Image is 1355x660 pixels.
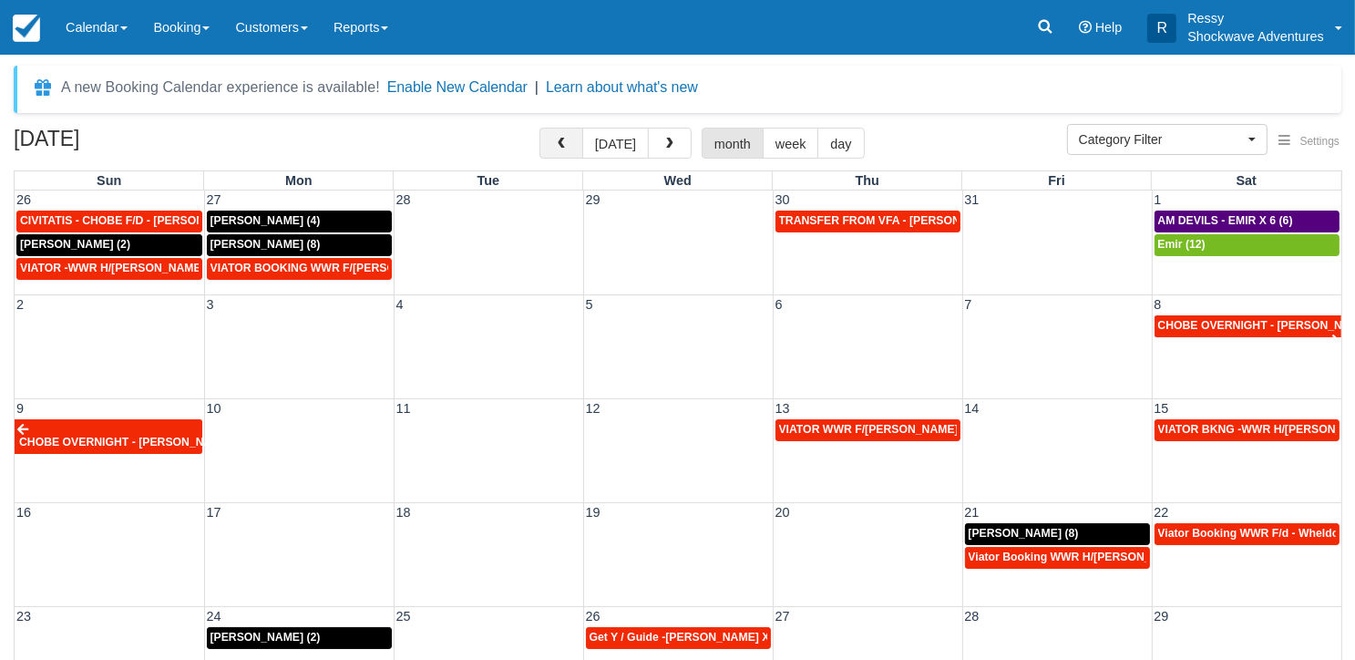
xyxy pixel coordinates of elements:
[387,78,528,97] button: Enable New Calendar
[1067,124,1268,155] button: Category Filter
[1187,27,1324,46] p: Shockwave Adventures
[963,505,981,520] span: 21
[285,173,313,188] span: Mon
[210,214,321,227] span: [PERSON_NAME] (4)
[963,401,981,416] span: 14
[969,527,1079,540] span: [PERSON_NAME] (8)
[1153,609,1171,624] span: 29
[15,505,33,520] span: 16
[584,192,602,207] span: 29
[1079,21,1092,34] i: Help
[15,401,26,416] span: 9
[774,505,792,520] span: 20
[969,551,1214,563] span: Viator Booking WWR H/[PERSON_NAME] 2 (2)
[775,211,960,232] a: TRANSFER FROM VFA - [PERSON_NAME] X 7 adults + 2 adults (9)
[14,128,244,161] h2: [DATE]
[965,523,1150,545] a: [PERSON_NAME] (8)
[1153,505,1171,520] span: 22
[15,419,202,454] a: CHOBE OVERNIGHT - [PERSON_NAME] X 2 (2)
[207,234,392,256] a: [PERSON_NAME] (8)
[1187,9,1324,27] p: Ressy
[774,609,792,624] span: 27
[1095,20,1123,35] span: Help
[584,401,602,416] span: 12
[1300,135,1340,148] span: Settings
[965,547,1150,569] a: Viator Booking WWR H/[PERSON_NAME] 2 (2)
[15,609,33,624] span: 23
[205,297,216,312] span: 3
[584,609,602,624] span: 26
[395,192,413,207] span: 28
[16,211,202,232] a: CIVITATIS - CHOBE F/D - [PERSON_NAME] X 1 (1)
[210,262,480,274] span: VIATOR BOOKING WWR F/[PERSON_NAME] X1 (1)
[61,77,380,98] div: A new Booking Calendar experience is available!
[395,401,413,416] span: 11
[97,173,121,188] span: Sun
[20,214,283,227] span: CIVITATIS - CHOBE F/D - [PERSON_NAME] X 1 (1)
[779,423,985,436] span: VIATOR WWR F/[PERSON_NAME] 2 (2)
[210,631,321,644] span: [PERSON_NAME] (2)
[763,128,819,159] button: week
[205,505,223,520] span: 17
[1155,315,1342,337] a: CHOBE OVERNIGHT - [PERSON_NAME] X 2 (2)
[1158,214,1293,227] span: AM DEVILS - EMIR X 6 (6)
[586,627,771,649] a: Get Y / Guide -[PERSON_NAME] X2 (2)
[856,173,879,188] span: Thu
[774,401,792,416] span: 13
[1155,523,1340,545] a: Viator Booking WWR F/d - Wheldon, April X 3 (3)
[774,297,785,312] span: 6
[205,609,223,624] span: 24
[1153,192,1164,207] span: 1
[15,297,26,312] span: 2
[590,631,793,644] span: Get Y / Guide -[PERSON_NAME] X2 (2)
[20,238,130,251] span: [PERSON_NAME] (2)
[774,192,792,207] span: 30
[1147,14,1176,43] div: R
[1048,173,1064,188] span: Fri
[963,609,981,624] span: 28
[582,128,649,159] button: [DATE]
[817,128,864,159] button: day
[702,128,764,159] button: month
[1158,238,1206,251] span: Emir (12)
[1268,129,1350,155] button: Settings
[1153,401,1171,416] span: 15
[210,238,321,251] span: [PERSON_NAME] (8)
[207,627,392,649] a: [PERSON_NAME] (2)
[664,173,692,188] span: Wed
[1079,130,1244,149] span: Category Filter
[20,262,231,274] span: VIATOR -WWR H/[PERSON_NAME] 2 (2)
[207,258,392,280] a: VIATOR BOOKING WWR F/[PERSON_NAME] X1 (1)
[16,258,202,280] a: VIATOR -WWR H/[PERSON_NAME] 2 (2)
[477,173,500,188] span: Tue
[13,15,40,42] img: checkfront-main-nav-mini-logo.png
[205,401,223,416] span: 10
[395,297,405,312] span: 4
[205,192,223,207] span: 27
[1155,419,1340,441] a: VIATOR BKNG -WWR H/[PERSON_NAME] 2 (2)
[779,214,1131,227] span: TRANSFER FROM VFA - [PERSON_NAME] X 7 adults + 2 adults (9)
[207,211,392,232] a: [PERSON_NAME] (4)
[16,234,202,256] a: [PERSON_NAME] (2)
[1155,234,1340,256] a: Emir (12)
[395,505,413,520] span: 18
[584,505,602,520] span: 19
[395,609,413,624] span: 25
[535,79,539,95] span: |
[1237,173,1257,188] span: Sat
[15,192,33,207] span: 26
[584,297,595,312] span: 5
[775,419,960,441] a: VIATOR WWR F/[PERSON_NAME] 2 (2)
[546,79,698,95] a: Learn about what's new
[19,436,269,449] span: CHOBE OVERNIGHT - [PERSON_NAME] X 2 (2)
[1155,211,1340,232] a: AM DEVILS - EMIR X 6 (6)
[1153,297,1164,312] span: 8
[963,297,974,312] span: 7
[963,192,981,207] span: 31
